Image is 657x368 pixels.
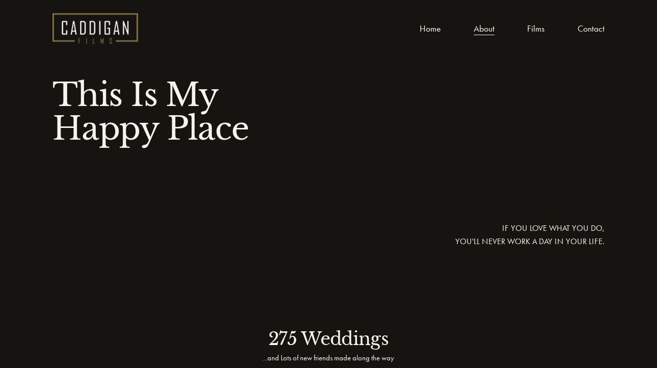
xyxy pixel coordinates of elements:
a: Contact [578,21,605,36]
p: ...and Lots of new friends made along the way [213,353,444,364]
h3: 275 Weddings [236,329,420,349]
a: Home [420,21,441,36]
code: If you love what you do, you'll never work a day in your life. [455,223,605,246]
a: Films [527,21,544,36]
a: About [474,21,495,36]
h1: This Is My Happy Place [52,78,306,146]
img: Caddigan Films [52,13,138,44]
